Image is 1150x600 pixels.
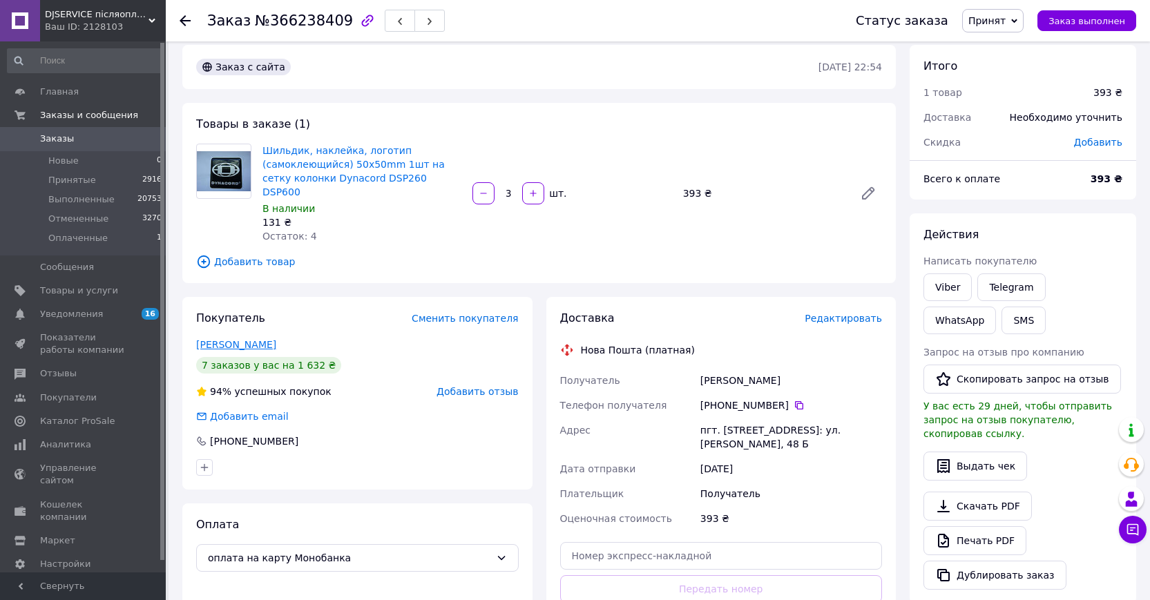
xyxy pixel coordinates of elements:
[45,8,148,21] span: DJSERVICE пiсляоплатою НЕ працюємо Интернет-магазин
[923,400,1112,439] span: У вас есть 29 дней, чтобы отправить запрос на отзыв покупателю, скопировав ссылку.
[196,518,239,531] span: Оплата
[40,331,128,356] span: Показатели работы компании
[437,386,518,397] span: Добавить отзыв
[209,409,290,423] div: Добавить email
[923,59,957,72] span: Итого
[560,488,624,499] span: Плательщик
[1048,16,1125,26] span: Заказ выполнен
[137,193,162,206] span: 20753
[48,193,115,206] span: Выполненные
[157,232,162,244] span: 1
[262,215,461,229] div: 131 ₴
[854,180,882,207] a: Редактировать
[923,347,1084,358] span: Запрос на отзыв про компанию
[40,558,90,570] span: Настройки
[560,311,615,325] span: Доставка
[923,137,961,148] span: Скидка
[48,155,79,167] span: Новые
[197,151,251,192] img: Шильдик, наклейка, логотип (самоклеющийся) 50x50mm 1шт на сетку колонки Dynacord DSP260 DSP600
[923,255,1037,267] span: Написать покупателю
[1091,173,1122,184] b: 393 ₴
[698,481,885,506] div: Получатель
[923,365,1121,394] button: Скопировать запрос на отзыв
[209,434,300,448] div: [PHONE_NUMBER]
[923,228,979,241] span: Действия
[560,513,673,524] span: Оценочная стоимость
[48,232,108,244] span: Оплаченные
[48,174,96,186] span: Принятые
[560,463,636,474] span: Дата отправки
[923,307,996,334] a: WhatsApp
[196,254,882,269] span: Добавить товар
[1002,102,1131,133] div: Необходимо уточнить
[700,398,882,412] div: [PHONE_NUMBER]
[40,415,115,427] span: Каталог ProSale
[546,186,568,200] div: шт.
[195,409,290,423] div: Добавить email
[40,284,118,297] span: Товары и услуги
[196,59,291,75] div: Заказ с сайта
[923,526,1026,555] a: Печать PDF
[142,174,162,186] span: 2916
[208,550,490,565] span: оплата на карту Монобанка
[40,109,138,122] span: Заказы и сообщения
[180,14,191,28] div: Вернуться назад
[196,117,310,130] span: Товары в заказе (1)
[698,506,885,531] div: 393 ₴
[818,61,882,72] time: [DATE] 22:54
[412,313,518,324] span: Сменить покупателя
[923,173,1000,184] span: Всего к оплате
[196,385,332,398] div: успешных покупок
[40,438,91,451] span: Аналитика
[698,418,885,456] div: пгт. [STREET_ADDRESS]: ул. [PERSON_NAME], 48 Б
[262,145,445,197] a: Шильдик, наклейка, логотип (самоклеющийся) 50x50mm 1шт на сетку колонки Dynacord DSP260 DSP600
[40,308,103,320] span: Уведомления
[40,133,74,145] span: Заказы
[142,213,162,225] span: 3270
[698,368,885,393] div: [PERSON_NAME]
[40,367,77,380] span: Отзывы
[262,203,315,214] span: В наличии
[40,86,79,98] span: Главная
[45,21,166,33] div: Ваш ID: 2128103
[923,452,1027,481] button: Выдать чек
[805,313,882,324] span: Редактировать
[255,12,353,29] span: №366238409
[196,357,341,374] div: 7 заказов у вас на 1 632 ₴
[196,339,276,350] a: [PERSON_NAME]
[923,273,972,301] a: Viber
[40,534,75,547] span: Маркет
[40,499,128,523] span: Кошелек компании
[560,375,620,386] span: Получатель
[577,343,698,357] div: Нова Пошта (платная)
[48,213,108,225] span: Отмененные
[560,542,883,570] input: Номер экспресс-накладной
[157,155,162,167] span: 0
[1037,10,1136,31] button: Заказ выполнен
[560,400,667,411] span: Телефон получателя
[142,308,159,320] span: 16
[40,462,128,487] span: Управление сайтом
[210,386,231,397] span: 94%
[560,425,591,436] span: Адрес
[923,561,1066,590] button: Дублировать заказ
[1093,86,1122,99] div: 393 ₴
[698,456,885,481] div: [DATE]
[1119,516,1147,543] button: Чат с покупателем
[40,391,97,404] span: Покупатели
[196,311,265,325] span: Покупатель
[40,261,94,273] span: Сообщения
[856,14,948,28] div: Статус заказа
[678,184,849,203] div: 393 ₴
[977,273,1045,301] a: Telegram
[923,492,1032,521] a: Скачать PDF
[1002,307,1046,334] button: SMS
[923,112,971,123] span: Доставка
[923,87,962,98] span: 1 товар
[1074,137,1122,148] span: Добавить
[968,15,1006,26] span: Принят
[207,12,251,29] span: Заказ
[7,48,163,73] input: Поиск
[262,231,317,242] span: Остаток: 4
